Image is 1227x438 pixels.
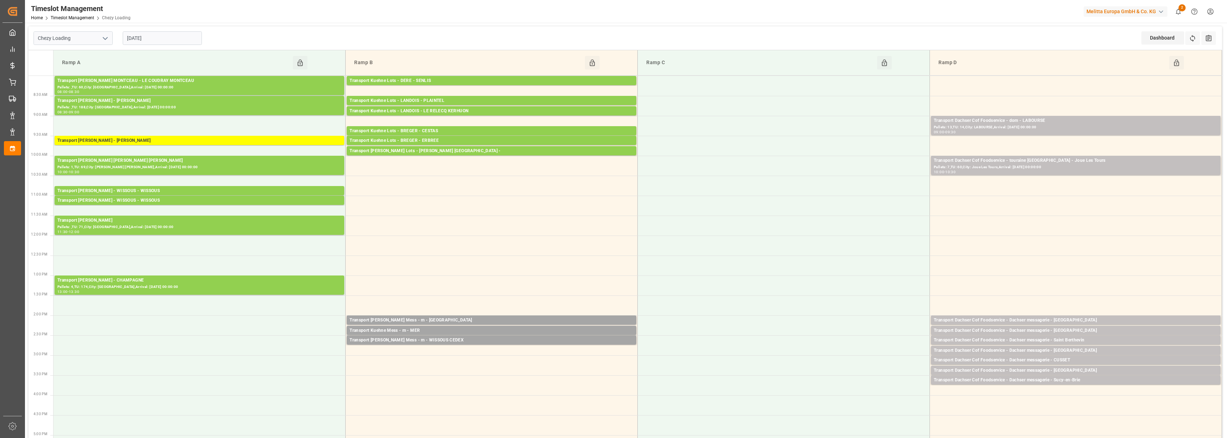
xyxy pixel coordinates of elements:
[31,153,47,156] span: 10:00 AM
[350,137,633,144] div: Transport Kuehne Lots - BREGER - ERBREE
[1141,31,1184,45] div: Dashboard
[934,357,1218,364] div: Transport Dachser Cof Foodservice - Dachser messagerie - CUSSET
[934,327,1218,334] div: Transport Dachser Cof Foodservice - Dachser messagerie - [GEOGRAPHIC_DATA]
[945,170,956,174] div: 10:30
[350,317,633,324] div: Transport [PERSON_NAME] Mess - m - [GEOGRAPHIC_DATA]
[68,110,69,114] div: -
[57,97,341,104] div: Transport [PERSON_NAME] - [PERSON_NAME]
[934,374,1218,380] div: Pallets: 1,TU: ,City: [GEOGRAPHIC_DATA],Arrival: [DATE] 00:00:00
[934,377,1218,384] div: Transport Dachser Cof Foodservice - Dachser messagerie - Sucy-en-Brie
[350,327,633,334] div: Transport Kuehne Mess - m - MER
[57,157,341,164] div: Transport [PERSON_NAME] [PERSON_NAME] [PERSON_NAME]
[1084,6,1167,17] div: Melitta Europa GmbH & Co. KG
[934,324,1218,330] div: Pallets: 1,TU: 132,City: [GEOGRAPHIC_DATA],Arrival: [DATE] 00:00:00
[57,230,68,233] div: 11:30
[68,290,69,293] div: -
[34,31,113,45] input: Type to search/select
[68,230,69,233] div: -
[934,157,1218,164] div: Transport Dachser Cof Foodservice - touraine [GEOGRAPHIC_DATA] - Joue Les Tours
[57,90,68,93] div: 08:00
[934,164,1218,170] div: Pallets: 7,TU: 60,City: Joue Les Tours,Arrival: [DATE] 00:00:00
[350,155,633,161] div: Pallets: 1,TU: 89,City: ,Arrival: [DATE] 00:00:00
[57,110,68,114] div: 08:30
[57,217,341,224] div: Transport [PERSON_NAME]
[934,367,1218,374] div: Transport Dachser Cof Foodservice - Dachser messagerie - [GEOGRAPHIC_DATA]
[34,352,47,356] span: 3:00 PM
[934,354,1218,360] div: Pallets: ,TU: 120,City: [GEOGRAPHIC_DATA],Arrival: [DATE] 00:00:00
[350,334,633,340] div: Pallets: ,TU: 6,City: MER,Arrival: [DATE] 00:00:00
[57,137,341,144] div: Transport [PERSON_NAME] - [PERSON_NAME]
[123,31,202,45] input: DD-MM-YYYY
[57,197,341,204] div: Transport [PERSON_NAME] - WISSOUS - WISSOUS
[350,108,633,115] div: Transport Kuehne Lots - LANDOIS - LE RELECQ KERHUON
[34,312,47,316] span: 2:00 PM
[59,56,293,69] div: Ramp A
[350,148,633,155] div: Transport [PERSON_NAME] Lots - [PERSON_NAME] [GEOGRAPHIC_DATA] -
[57,187,341,195] div: Transport [PERSON_NAME] - WISSOUS - WISSOUS
[934,117,1218,124] div: Transport Dachser Cof Foodservice - dom - LABOURSE
[57,277,341,284] div: Transport [PERSON_NAME] - CHAMPAGNE
[69,90,79,93] div: 08:30
[51,15,94,20] a: Timeslot Management
[31,3,131,14] div: Timeslot Management
[31,172,47,176] span: 10:30 AM
[69,230,79,233] div: 12:00
[1084,5,1170,18] button: Melitta Europa GmbH & Co. KG
[69,170,79,174] div: 10:30
[944,170,945,174] div: -
[34,432,47,436] span: 5:00 PM
[936,56,1169,69] div: Ramp D
[57,195,341,201] div: Pallets: 20,TU: 562,City: WISSOUS,Arrival: [DATE] 00:00:00
[934,384,1218,390] div: Pallets: 1,TU: 95,City: [GEOGRAPHIC_DATA],Arrival: [DATE] 00:00:00
[350,144,633,150] div: Pallets: 5,TU: 179,City: ERBREE,Arrival: [DATE] 00:00:00
[34,392,47,396] span: 4:00 PM
[34,372,47,376] span: 3:30 PM
[934,334,1218,340] div: Pallets: 2,TU: 20,City: [GEOGRAPHIC_DATA],Arrival: [DATE] 00:00:00
[69,290,79,293] div: 13:30
[934,130,944,134] div: 09:00
[934,344,1218,350] div: Pallets: 1,TU: 11,City: [GEOGRAPHIC_DATA],Arrival: [DATE] 00:00:00
[31,252,47,256] span: 12:30 PM
[34,412,47,416] span: 4:30 PM
[57,204,341,210] div: Pallets: 10,TU: ,City: WISSOUS,Arrival: [DATE] 00:00:00
[57,170,68,174] div: 10:00
[57,224,341,230] div: Pallets: ,TU: 71,City: [GEOGRAPHIC_DATA],Arrival: [DATE] 00:00:00
[57,290,68,293] div: 13:00
[31,232,47,236] span: 12:00 PM
[57,284,341,290] div: Pallets: 4,TU: 174,City: [GEOGRAPHIC_DATA],Arrival: [DATE] 00:00:00
[350,104,633,110] div: Pallets: 6,TU: 342,City: PLAINTEL,Arrival: [DATE] 00:00:00
[100,33,110,44] button: open menu
[944,130,945,134] div: -
[69,110,79,114] div: 09:00
[34,133,47,136] span: 9:30 AM
[68,90,69,93] div: -
[34,332,47,336] span: 2:30 PM
[1178,4,1186,11] span: 2
[57,77,341,84] div: Transport [PERSON_NAME] MONTCEAU - LE COUDRAY MONTCEAU
[350,128,633,135] div: Transport Kuehne Lots - BREGER - CESTAS
[350,344,633,350] div: Pallets: 2,TU: ,City: WISSOUS CEDEX,Arrival: [DATE] 00:00:00
[31,212,47,216] span: 11:30 AM
[31,15,43,20] a: Home
[934,170,944,174] div: 10:00
[34,93,47,97] span: 8:30 AM
[57,164,341,170] div: Pallets: 1,TU: 69,City: [PERSON_NAME] [PERSON_NAME],Arrival: [DATE] 00:00:00
[934,337,1218,344] div: Transport Dachser Cof Foodservice - Dachser messagerie - Saint Berthevin
[350,97,633,104] div: Transport Kuehne Lots - LANDOIS - PLAINTEL
[34,272,47,276] span: 1:00 PM
[934,364,1218,370] div: Pallets: ,TU: 77,City: [GEOGRAPHIC_DATA],Arrival: [DATE] 00:00:00
[57,144,341,150] div: Pallets: 3,TU: 847,City: [GEOGRAPHIC_DATA],Arrival: [DATE] 00:00:00
[934,124,1218,130] div: Pallets: 13,TU: 14,City: LABOURSE,Arrival: [DATE] 00:00:00
[1186,4,1202,20] button: Help Center
[934,317,1218,324] div: Transport Dachser Cof Foodservice - Dachser messagerie - [GEOGRAPHIC_DATA]
[57,84,341,91] div: Pallets: ,TU: 60,City: [GEOGRAPHIC_DATA],Arrival: [DATE] 00:00:00
[350,115,633,121] div: Pallets: ,TU: 154,City: LE RELECQ KERHUON,Arrival: [DATE] 00:00:00
[34,113,47,117] span: 9:00 AM
[350,337,633,344] div: Transport [PERSON_NAME] Mess - m - WISSOUS CEDEX
[350,84,633,91] div: Pallets: ,TU: 1061,City: [GEOGRAPHIC_DATA],Arrival: [DATE] 00:00:00
[643,56,877,69] div: Ramp C
[1170,4,1186,20] button: show 2 new notifications
[31,192,47,196] span: 11:00 AM
[945,130,956,134] div: 09:30
[351,56,585,69] div: Ramp B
